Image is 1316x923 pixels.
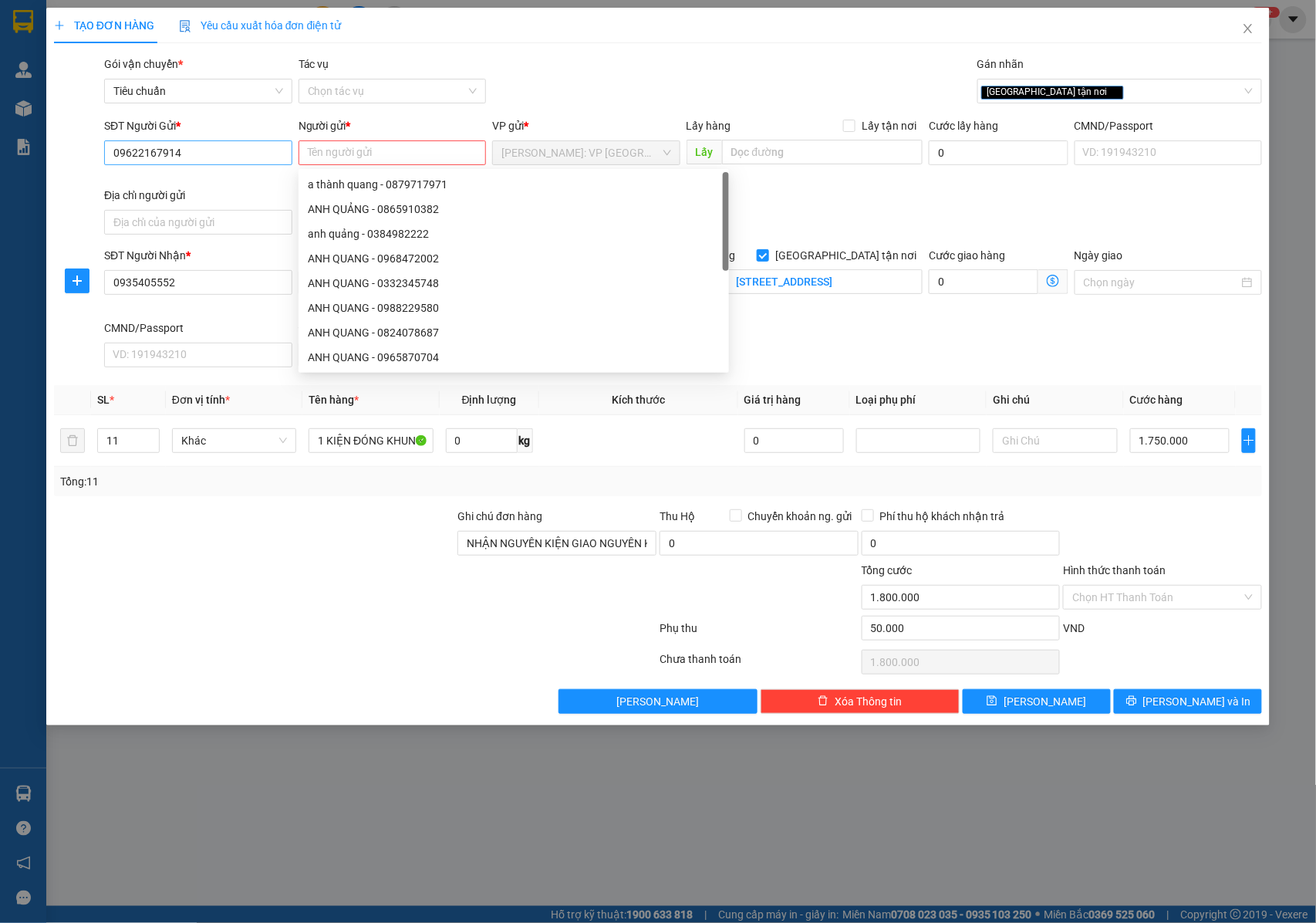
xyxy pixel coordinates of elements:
[855,117,923,134] span: Lấy tận nơi
[299,320,729,345] div: ANH QUANG - 0824078687
[769,247,923,264] span: [GEOGRAPHIC_DATA] tận nơi
[54,20,65,31] span: plus
[744,394,801,406] span: Giá trị hàng
[6,93,237,114] span: Mã đơn: SGTB1309250001
[1126,695,1137,708] span: printer
[818,695,828,708] span: delete
[179,19,342,32] span: Yêu cầu xuất hóa đơn điện tử
[761,689,960,714] button: deleteXóa Thông tin
[1075,249,1123,262] label: Ngày giao
[977,58,1024,70] label: Gán nhãn
[929,249,1005,262] label: Cước giao hàng
[308,299,720,316] div: ANH QUANG - 0988229580
[1047,275,1059,287] span: dollar-circle
[299,345,729,370] div: ANH QUANG - 0965870704
[1243,434,1256,447] span: plus
[722,140,923,164] input: Dọc đường
[308,176,720,193] div: a thành quang - 0879717971
[308,275,720,292] div: ANH QUANG - 0332345748
[687,140,722,164] span: Lấy
[612,394,665,406] span: Kích thước
[299,167,487,184] div: Tên không hợp lệ
[457,510,542,522] label: Ghi chú đơn hàng
[1227,8,1270,51] button: Close
[299,246,729,271] div: ANH QUANG - 0968472002
[874,508,1011,525] span: Phí thu hộ khách nhận trả
[744,428,844,453] input: 0
[97,394,110,406] span: SL
[850,385,987,415] th: Loại phụ phí
[617,693,700,710] span: [PERSON_NAME]
[660,510,695,522] span: Thu Hộ
[929,120,998,132] label: Cước lấy hàng
[54,19,154,32] span: TẠO ĐƠN HÀNG
[993,428,1117,453] input: Ghi Chú
[66,275,89,287] span: plus
[308,250,720,267] div: ANH QUANG - 0968472002
[299,271,729,296] div: ANH QUANG - 0332345748
[299,172,729,197] div: a thành quang - 0879717971
[42,52,82,66] strong: CSKH:
[963,689,1111,714] button: save[PERSON_NAME]
[462,394,517,406] span: Định lượng
[104,247,292,264] div: SĐT Người Nhận
[104,210,292,235] input: Địa chỉ của người gửi
[299,197,729,221] div: ANH QUẢNG - 0865910382
[309,428,433,453] input: VD: Bàn, Ghế
[835,693,902,710] span: Xóa Thông tin
[1110,88,1118,96] span: close
[172,394,230,406] span: Đơn vị tính
[60,473,508,490] div: Tổng: 11
[929,269,1038,294] input: Cước giao hàng
[457,531,656,556] input: Ghi chú đơn hàng
[658,620,860,647] div: Phụ thu
[1143,693,1251,710] span: [PERSON_NAME] và In
[1114,689,1262,714] button: printer[PERSON_NAME] và In
[134,52,283,80] span: CÔNG TY TNHH CHUYỂN PHÁT NHANH BẢO AN
[104,187,292,204] div: Địa chỉ người gửi
[1242,428,1257,453] button: plus
[987,695,997,708] span: save
[104,117,292,134] div: SĐT Người Gửi
[97,31,311,47] span: Ngày in phiếu: 08:31 ngày
[862,564,913,576] span: Tổng cước
[1004,693,1086,710] span: [PERSON_NAME]
[492,117,680,134] div: VP gửi
[308,324,720,341] div: ANH QUANG - 0824078687
[179,20,191,32] img: icon
[1130,394,1183,406] span: Cước hàng
[104,58,183,70] span: Gói vận chuyển
[299,58,329,70] label: Tác vụ
[181,429,287,452] span: Khác
[558,689,758,714] button: [PERSON_NAME]
[299,296,729,320] div: ANH QUANG - 0988229580
[501,141,671,164] span: Hồ Chí Minh: VP Quận Tân Bình
[1075,117,1263,134] div: CMND/Passport
[6,52,117,79] span: [PHONE_NUMBER]
[103,7,305,28] strong: PHIẾU DÁN LÊN HÀNG
[299,221,729,246] div: anh quảng - 0384982222
[308,349,720,366] div: ANH QUANG - 0965870704
[1084,274,1240,291] input: Ngày giao
[309,394,359,406] span: Tên hàng
[518,428,533,453] span: kg
[1242,22,1254,35] span: close
[104,319,292,336] div: CMND/Passport
[113,79,283,103] span: Tiêu chuẩn
[981,86,1124,100] span: [GEOGRAPHIC_DATA] tận nơi
[308,201,720,218] div: ANH QUẢNG - 0865910382
[687,120,731,132] span: Lấy hàng
[1063,564,1166,576] label: Hình thức thanh toán
[727,269,923,294] input: Giao tận nơi
[1063,622,1085,634] span: VND
[299,117,487,134] div: Người gửi
[60,428,85,453] button: delete
[658,651,860,678] div: Chưa thanh toán
[65,269,89,293] button: plus
[308,225,720,242] div: anh quảng - 0384982222
[742,508,859,525] span: Chuyển khoản ng. gửi
[929,140,1068,165] input: Cước lấy hàng
[987,385,1123,415] th: Ghi chú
